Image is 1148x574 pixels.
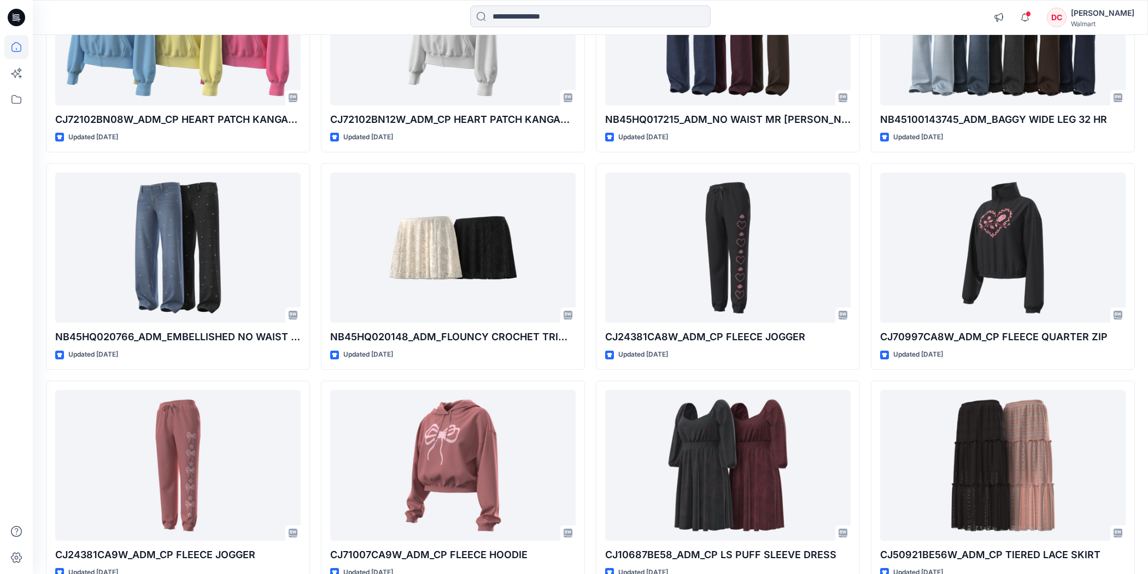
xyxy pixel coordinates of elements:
[880,547,1126,563] p: CJ50921BE56W_ADM_CP TIERED LACE SKIRT
[618,132,668,143] p: Updated [DATE]
[330,112,576,127] p: CJ72102BN12W_ADM_CP HEART PATCH KANGAROO POCKET HOODIE
[605,173,851,323] a: CJ24381CA8W_ADM_CP FLEECE JOGGER
[605,390,851,541] a: CJ10687BE58_ADM_CP LS PUFF SLEEVE DRESS
[880,173,1126,323] a: CJ70997CA8W_ADM_CP FLEECE QUARTER ZIP
[1047,8,1067,27] div: DC
[605,547,851,563] p: CJ10687BE58_ADM_CP LS PUFF SLEEVE DRESS
[618,349,668,360] p: Updated [DATE]
[880,112,1126,127] p: NB45100143745_ADM_BAGGY WIDE LEG 32 HR
[330,329,576,345] p: NB45HQ020148_ADM_FLOUNCY CROCHET TRIM LACE SKIRT
[605,329,851,345] p: CJ24381CA8W_ADM_CP FLEECE JOGGER
[330,390,576,541] a: CJ71007CA9W_ADM_CP FLEECE HOODIE
[1071,20,1134,28] div: Walmart
[55,547,301,563] p: CJ24381CA9W_ADM_CP FLEECE JOGGER
[330,173,576,323] a: NB45HQ020148_ADM_FLOUNCY CROCHET TRIM LACE SKIRT
[68,132,118,143] p: Updated [DATE]
[605,112,851,127] p: NB45HQ017215_ADM_NO WAIST MR [PERSON_NAME]
[893,349,943,360] p: Updated [DATE]
[55,112,301,127] p: CJ72102BN08W_ADM_CP HEART PATCH KANGAROO POCKET HOODIE
[1071,7,1134,20] div: [PERSON_NAME]
[893,132,943,143] p: Updated [DATE]
[330,547,576,563] p: CJ71007CA9W_ADM_CP FLEECE HOODIE
[343,132,393,143] p: Updated [DATE]
[55,390,301,541] a: CJ24381CA9W_ADM_CP FLEECE JOGGER
[880,329,1126,345] p: CJ70997CA8W_ADM_CP FLEECE QUARTER ZIP
[343,349,393,360] p: Updated [DATE]
[55,329,301,345] p: NB45HQ020766_ADM_EMBELLISHED NO WAIST MR [PERSON_NAME] 31.5
[68,349,118,360] p: Updated [DATE]
[55,173,301,323] a: NB45HQ020766_ADM_EMBELLISHED NO WAIST MR BAGGY 31.5
[880,390,1126,541] a: CJ50921BE56W_ADM_CP TIERED LACE SKIRT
